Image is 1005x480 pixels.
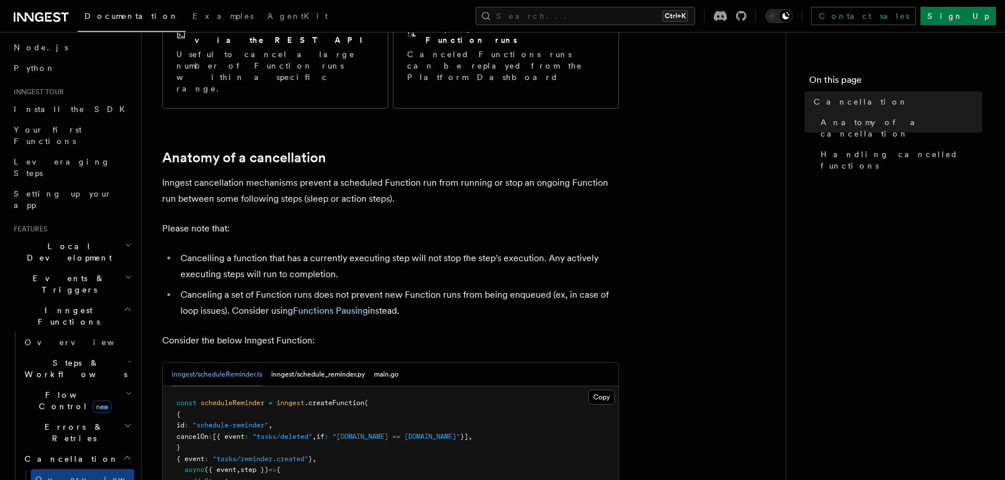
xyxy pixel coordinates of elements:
span: Handling cancelled functions [821,149,982,171]
span: [{ event [212,433,244,441]
button: main.go [374,363,399,386]
p: Consider the below Inngest Function: [162,333,619,349]
a: Overview [20,332,134,353]
a: Cancellation [809,91,982,112]
span: Python [14,63,55,73]
button: inngest/scheduleReminder.ts [172,363,262,386]
h2: Replay canceled Function runs [425,23,605,46]
span: "tasks/reminder.created" [212,455,308,463]
span: Node.js [14,43,68,52]
button: Copy [588,390,615,405]
button: Events & Triggers [9,268,134,300]
li: Canceling a set of Function runs does not prevent new Function runs from being enqueued (ex, in c... [177,287,619,319]
a: Anatomy of a cancellation [816,112,982,144]
a: Replay canceled Function runsCanceled Functions runs can be replayed from the Platform Dashboard [393,9,619,109]
button: Inngest Functions [9,300,134,332]
span: scheduleReminder [200,399,264,407]
span: "tasks/deleted" [252,433,312,441]
span: Overview [25,338,142,347]
span: Setting up your app [14,189,112,210]
span: Inngest tour [9,87,64,97]
button: Cancellation [20,449,134,469]
span: "[DOMAIN_NAME] == [DOMAIN_NAME]" [332,433,460,441]
span: Flow Control [20,389,126,412]
a: Sign Up [920,7,996,25]
a: Node.js [9,37,134,58]
span: Examples [192,11,254,21]
span: Leveraging Steps [14,157,110,178]
span: ({ event [204,466,236,474]
a: Documentation [78,3,186,32]
span: { [176,410,180,418]
li: Cancelling a function that has a currently executing step will not stop the step's execution. Any... [177,250,619,282]
a: Contact sales [811,7,916,25]
span: Your first Functions [14,125,82,146]
span: : [244,433,248,441]
span: Install the SDK [14,105,132,114]
span: : [204,455,208,463]
button: inngest/schedule_reminder.py [271,363,365,386]
span: , [268,421,272,429]
span: ( [364,399,368,407]
span: AgentKit [267,11,328,21]
span: = [268,399,272,407]
a: Functions Pausing [293,305,368,316]
span: , [312,433,316,441]
h2: Cancel or bulk cancel via the REST API [195,23,374,46]
span: Inngest Functions [9,305,123,327]
button: Local Development [9,236,134,268]
span: Steps & Workflows [20,357,127,380]
span: } [308,455,312,463]
span: Cancellation [814,96,908,107]
span: "schedule-reminder" [192,421,268,429]
span: id [176,421,184,429]
a: Your first Functions [9,119,134,151]
span: cancelOn [176,433,208,441]
span: const [176,399,196,407]
span: step }) [240,466,268,474]
a: Python [9,58,134,78]
span: Anatomy of a cancellation [821,117,982,139]
a: Install the SDK [9,99,134,119]
span: .createFunction [304,399,364,407]
span: Cancellation [20,453,119,465]
span: new [93,401,111,413]
span: } [176,443,180,451]
span: , [312,455,316,463]
button: Search...Ctrl+K [476,7,695,25]
p: Inngest cancellation mechanisms prevent a scheduled Function run from running or stop an ongoing ... [162,175,619,207]
a: Cancel or bulk cancel via the REST APIUseful to cancel a large number of Function runs within a s... [162,9,388,109]
span: : [184,421,188,429]
span: }] [460,433,468,441]
a: Examples [186,3,260,31]
span: Errors & Retries [20,421,124,444]
p: Useful to cancel a large number of Function runs within a specific range. [176,49,374,94]
span: inngest [276,399,304,407]
span: { [276,466,280,474]
span: Features [9,225,47,234]
span: : [324,433,328,441]
span: , [236,466,240,474]
span: { event [176,455,204,463]
h4: On this page [809,73,982,91]
a: Leveraging Steps [9,151,134,183]
span: => [268,466,276,474]
span: , [468,433,472,441]
button: Toggle dark mode [765,9,793,23]
a: Setting up your app [9,183,134,215]
button: Flow Controlnew [20,385,134,417]
button: Steps & Workflows [20,353,134,385]
span: Events & Triggers [9,273,124,295]
span: Documentation [85,11,179,21]
span: async [184,466,204,474]
a: AgentKit [260,3,335,31]
kbd: Ctrl+K [662,10,688,22]
p: Canceled Functions runs can be replayed from the Platform Dashboard [407,49,605,83]
span: : [208,433,212,441]
span: if [316,433,324,441]
a: Anatomy of a cancellation [162,150,326,166]
span: Local Development [9,241,124,263]
button: Errors & Retries [20,417,134,449]
p: Please note that: [162,221,619,237]
a: Handling cancelled functions [816,144,982,176]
